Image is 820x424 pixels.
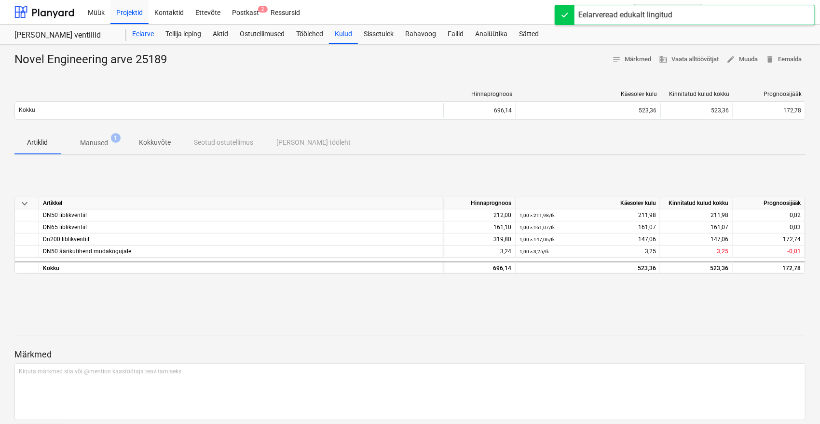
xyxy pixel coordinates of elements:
[726,55,735,64] span: edit
[111,133,121,143] span: 1
[80,138,108,148] p: Manused
[126,25,160,44] a: Eelarve
[14,30,115,41] div: [PERSON_NAME] ventiilid
[43,248,131,255] span: DN50 äärikutihend mudakogujale
[519,213,555,218] small: 1,00 × 211,98 / tk
[790,224,801,231] span: 0,03
[711,236,728,243] span: 147,06
[329,25,358,44] a: Kulud
[660,197,733,209] div: Kinnitatud kulud kokku
[26,137,49,148] p: Artiklid
[442,25,469,44] a: Failid
[762,52,806,67] button: Eemalda
[234,25,290,44] a: Ostutellimused
[519,246,656,258] div: 3,25
[39,261,443,274] div: Kokku
[516,197,660,209] div: Käesolev kulu
[520,107,656,114] div: 523,36
[787,248,801,255] span: -0,01
[519,233,656,246] div: 147,06
[711,224,728,231] span: 161,07
[519,209,656,221] div: 211,98
[19,198,30,209] span: keyboard_arrow_down
[443,209,516,221] div: 212,00
[399,25,442,44] a: Rahavoog
[608,52,655,67] button: Märkmed
[519,237,555,242] small: 1,00 × 147,06 / tk
[765,54,802,65] span: Eemalda
[207,25,234,44] a: Aktid
[39,197,443,209] div: Artikkel
[513,25,545,44] a: Sätted
[660,103,733,118] div: 523,36
[43,212,87,219] span: DN50 liblikventiil
[43,236,89,243] span: Dn200 liblikventiil
[358,25,399,44] a: Sissetulek
[160,25,207,44] a: Tellija leping
[659,55,668,64] span: business
[443,197,516,209] div: Hinnaprognoos
[660,261,733,274] div: 523,36
[258,6,268,13] span: 2
[519,262,656,274] div: 523,36
[717,248,728,255] span: 3,25
[520,91,657,97] div: Käesolev kulu
[711,212,728,219] span: 211,98
[469,25,513,44] a: Analüütika
[733,261,805,274] div: 172,78
[14,349,806,360] p: Märkmed
[443,221,516,233] div: 161,10
[723,52,762,67] button: Muuda
[790,212,801,219] span: 0,02
[665,91,729,97] div: Kinnitatud kulud kokku
[519,225,555,230] small: 1,00 × 161,07 / tk
[519,249,549,254] small: 1,00 × 3,25 / tk
[14,52,175,68] div: Novel Engineering arve 25189
[448,91,512,97] div: Hinnaprognoos
[443,233,516,246] div: 319,80
[655,52,723,67] button: Vaata alltöövõtjat
[443,261,516,274] div: 696,14
[443,246,516,258] div: 3,24
[19,106,35,114] p: Kokku
[139,137,171,148] p: Kokkuvõte
[765,55,774,64] span: delete
[612,55,621,64] span: notes
[43,224,87,231] span: DN65 liblikventiil
[290,25,329,44] a: Töölehed
[443,103,516,118] div: 696,14
[737,91,802,97] div: Prognoosijääk
[783,236,801,243] span: 172,74
[659,54,719,65] span: Vaata alltöövõtjat
[733,197,805,209] div: Prognoosijääk
[783,107,801,114] span: 172,78
[726,54,758,65] span: Muuda
[612,54,651,65] span: Märkmed
[578,9,672,21] div: Eelarveread edukalt lingitud
[519,221,656,233] div: 161,07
